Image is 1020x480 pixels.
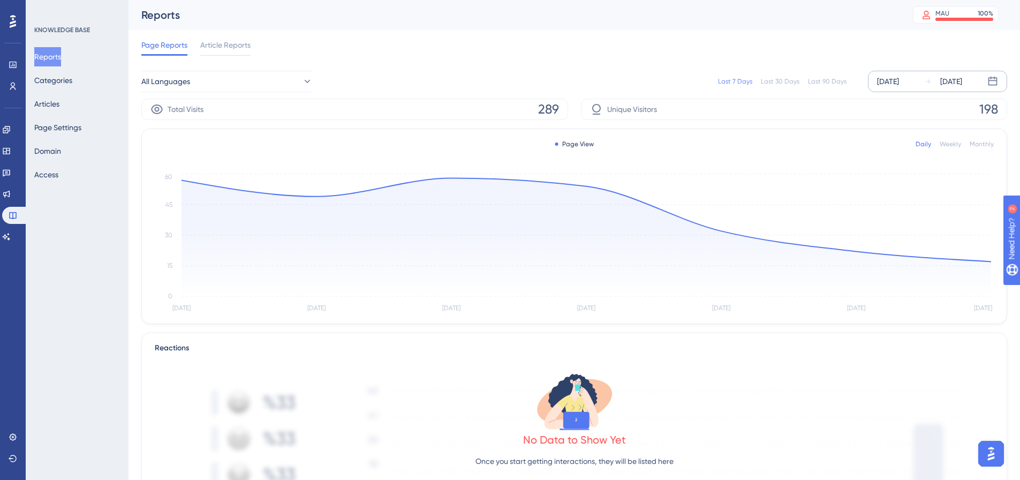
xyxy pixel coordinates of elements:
div: MAU [935,9,949,18]
span: Page Reports [141,39,187,51]
tspan: [DATE] [172,304,191,312]
button: Reports [34,47,61,66]
tspan: 45 [165,201,172,208]
div: No Data to Show Yet [523,432,626,447]
span: All Languages [141,75,190,88]
tspan: 0 [168,292,172,300]
div: Weekly [940,140,961,148]
button: Articles [34,94,59,114]
span: 289 [538,101,559,118]
div: Page View [555,140,594,148]
button: Categories [34,71,72,90]
tspan: [DATE] [712,304,730,312]
tspan: [DATE] [974,304,992,312]
div: KNOWLEDGE BASE [34,26,90,34]
div: Last 30 Days [761,77,799,86]
tspan: 30 [165,231,172,239]
tspan: [DATE] [442,304,460,312]
iframe: UserGuiding AI Assistant Launcher [975,438,1007,470]
span: Unique Visitors [607,103,657,116]
tspan: [DATE] [307,304,326,312]
p: Once you start getting interactions, they will be listed here [475,455,674,468]
button: Page Settings [34,118,81,137]
span: 198 [979,101,998,118]
tspan: [DATE] [577,304,595,312]
button: Domain [34,141,61,161]
div: Daily [916,140,931,148]
div: Last 7 Days [718,77,752,86]
div: 100 % [978,9,993,18]
div: [DATE] [940,75,962,88]
tspan: [DATE] [847,304,865,312]
button: All Languages [141,71,313,92]
div: Reports [141,7,886,22]
span: Need Help? [25,3,67,16]
tspan: 15 [167,262,172,269]
span: Total Visits [168,103,203,116]
div: 2 [74,5,78,14]
div: [DATE] [877,75,899,88]
div: Monthly [970,140,994,148]
button: Access [34,165,58,184]
div: Reactions [155,342,994,355]
span: Article Reports [200,39,251,51]
tspan: 60 [165,173,172,181]
div: Last 90 Days [808,77,847,86]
